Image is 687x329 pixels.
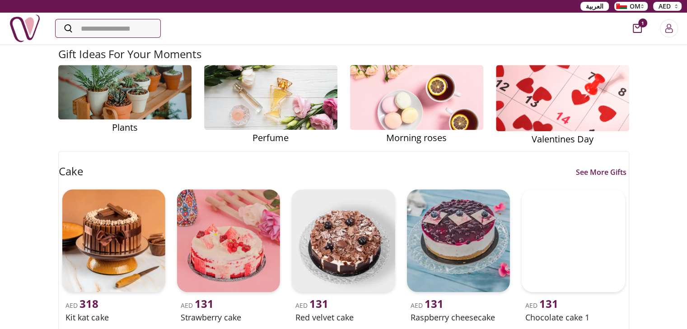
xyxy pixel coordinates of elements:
img: Morning roses [329,48,504,146]
span: OM [630,2,640,11]
img: uae-gifts-Chocolate cake 1 [522,189,625,292]
span: العربية [586,2,603,11]
a: uae-gifts-Chocolate cake 1AED 131Chocolate cake 1 [518,186,628,325]
h2: Raspberry cheesecake [411,311,506,324]
h2: Kit kat cake [65,311,161,324]
h2: Red velvet cake [295,311,391,324]
span: Perfume [252,132,289,144]
button: OM [614,2,648,11]
h2: Gift Ideas For Your Moments [58,47,201,61]
input: Search [56,19,160,37]
span: 318 [79,296,98,311]
span: 1 [638,18,647,27]
h2: Cake [59,164,83,178]
a: Valentines DayValentines Day [496,65,629,148]
h2: Strawberry cake [181,311,276,324]
a: Morning rosesMorning roses [350,65,483,148]
a: uae-gifts-Red velvet cakeAED 131Red velvet cake [288,186,398,325]
span: 131 [539,296,558,311]
img: Plants [58,65,192,120]
img: uae-gifts-Strawberry cake [177,189,280,292]
span: 131 [309,296,328,311]
span: AED [525,301,558,310]
span: Morning roses [386,132,447,144]
span: AED [411,301,444,310]
img: uae-gifts-Raspberry cheesecake [407,189,510,292]
img: Valentines Day [496,65,629,132]
button: cart-button [633,24,642,33]
span: 131 [425,296,444,311]
span: AED [181,301,214,310]
a: PerfumePerfume [204,65,337,148]
span: 131 [195,296,214,311]
a: uae-gifts-Strawberry cakeAED 131Strawberry cake [173,186,284,325]
a: uae-gifts-Kit Kat cakeAED 318Kit kat cake [58,186,168,325]
span: AED [659,2,671,11]
a: uae-gifts-Raspberry cheesecakeAED 131Raspberry cheesecake [403,186,514,325]
img: Perfume [204,65,337,130]
span: Valentines Day [532,133,594,146]
a: See More Gifts [574,167,629,178]
button: AED [653,2,682,11]
img: uae-gifts-Red velvet cake [292,189,395,292]
button: Login [660,19,678,37]
span: AED [65,301,98,310]
img: uae-gifts-Kit Kat cake [62,189,165,292]
a: PlantsPlants [58,65,192,148]
img: om_dbzmrn.png [616,4,627,9]
span: AED [295,301,328,310]
span: Plants [112,121,138,134]
img: Nigwa-uae-gifts [9,13,41,44]
h2: Chocolate cake 1 [525,311,621,324]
